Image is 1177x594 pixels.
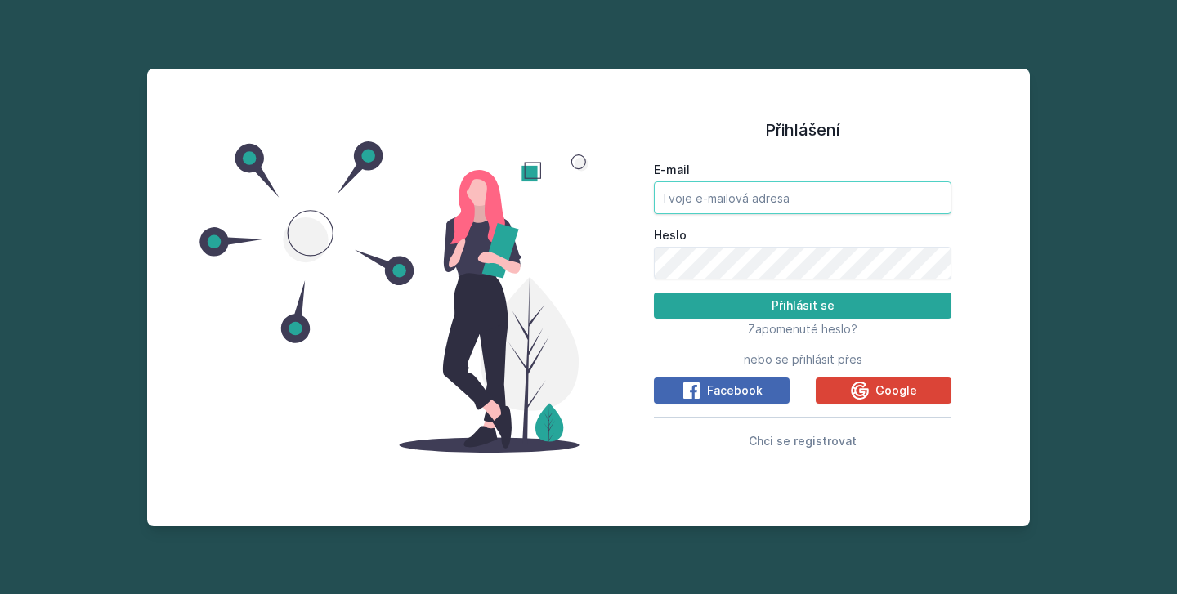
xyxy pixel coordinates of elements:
span: Chci se registrovat [749,434,857,448]
input: Tvoje e-mailová adresa [654,181,951,214]
span: Facebook [707,382,763,399]
span: Zapomenuté heslo? [748,322,857,336]
button: Chci se registrovat [749,431,857,450]
h1: Přihlášení [654,118,951,142]
span: Google [875,382,917,399]
button: Google [816,377,951,404]
label: E-mail [654,162,951,178]
button: Facebook [654,377,790,404]
label: Heslo [654,227,951,243]
span: nebo se přihlásit přes [744,351,862,368]
button: Přihlásit se [654,293,951,319]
